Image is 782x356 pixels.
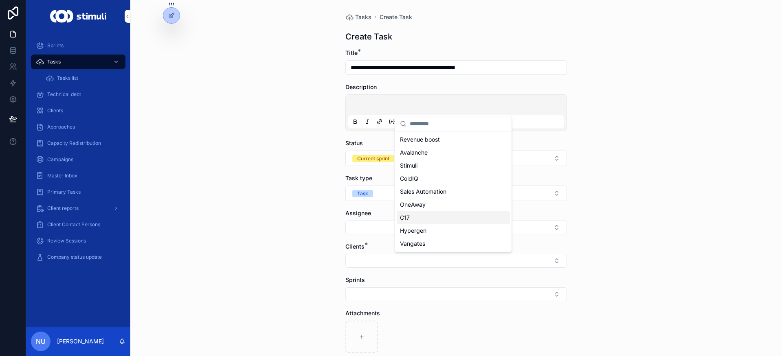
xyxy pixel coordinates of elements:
[31,168,125,183] a: Master Inbox
[345,287,567,301] button: Select Button
[47,221,100,228] span: Client Contact Persons
[31,87,125,102] a: Technical debt
[47,107,63,114] span: Clients
[47,140,101,146] span: Capacity Redistribution
[47,59,61,65] span: Tasks
[380,13,412,21] a: Create Task
[47,254,102,260] span: Company status update
[57,75,78,81] span: Tasks list
[31,234,125,248] a: Review Sessions
[400,135,440,144] span: Revenue boost
[31,185,125,199] a: Primary Tasks
[47,238,86,244] span: Review Sessions
[400,162,417,170] span: Stimuli
[345,13,371,21] a: Tasks
[395,131,512,252] div: Suggestions
[345,175,372,181] span: Task type
[47,91,81,98] span: Technical debt
[400,175,418,183] span: ColdIQ
[26,33,130,275] div: scrollable content
[345,83,377,90] span: Description
[345,210,371,216] span: Assignee
[31,152,125,167] a: Campaigns
[47,156,73,163] span: Campaigns
[345,31,392,42] h1: Create Task
[31,250,125,264] a: Company status update
[345,140,363,146] span: Status
[400,240,425,248] span: Vangates
[57,337,104,345] p: [PERSON_NAME]
[31,38,125,53] a: Sprints
[400,201,426,209] span: OneAway
[345,49,358,56] span: Title
[345,276,365,283] span: Sprints
[345,221,567,234] button: Select Button
[47,42,64,49] span: Sprints
[345,254,567,268] button: Select Button
[355,13,371,21] span: Tasks
[41,71,125,85] a: Tasks list
[400,149,428,157] span: Avalanche
[50,10,106,23] img: App logo
[47,173,77,179] span: Master Inbox
[345,186,567,201] button: Select Button
[357,190,368,197] div: Task
[357,155,389,162] div: Current sprint
[47,189,81,195] span: Primary Tasks
[345,151,567,166] button: Select Button
[31,120,125,134] a: Approaches
[36,336,46,346] span: NU
[400,188,446,196] span: Sales Automation
[31,136,125,151] a: Capacity Redistribution
[47,205,79,212] span: Client reports
[31,217,125,232] a: Client Contact Persons
[31,55,125,69] a: Tasks
[345,243,365,250] span: Clients
[47,124,75,130] span: Approaches
[345,310,380,317] span: Attachments
[400,214,410,222] span: C17
[31,103,125,118] a: Clients
[31,201,125,216] a: Client reports
[400,227,426,235] span: Hypergen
